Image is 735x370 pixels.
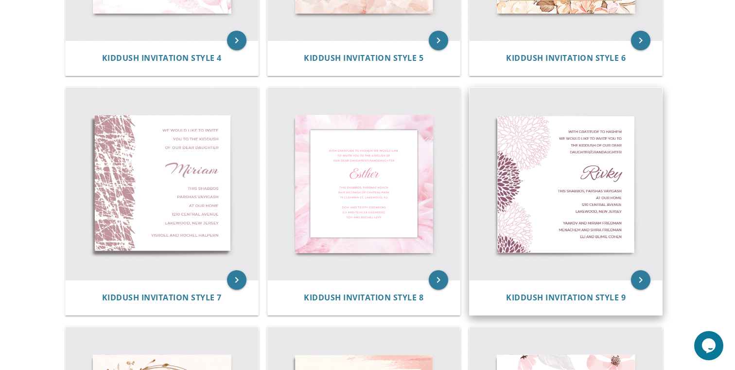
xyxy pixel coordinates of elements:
img: Kiddush Invitation Style 7 [66,88,258,280]
a: Kiddush Invitation Style 9 [506,293,626,302]
a: Kiddush Invitation Style 6 [506,54,626,63]
a: Kiddush Invitation Style 8 [304,293,423,302]
a: keyboard_arrow_right [227,270,246,290]
a: Kiddush Invitation Style 5 [304,54,423,63]
iframe: chat widget [694,331,725,360]
span: Kiddush Invitation Style 8 [304,292,423,303]
a: keyboard_arrow_right [631,270,650,290]
img: Kiddush Invitation Style 9 [470,88,662,280]
a: keyboard_arrow_right [227,31,246,50]
a: keyboard_arrow_right [631,31,650,50]
a: Kiddush Invitation Style 7 [102,293,222,302]
span: Kiddush Invitation Style 7 [102,292,222,303]
img: Kiddush Invitation Style 8 [268,88,460,280]
a: Kiddush Invitation Style 4 [102,54,222,63]
a: keyboard_arrow_right [429,270,448,290]
span: Kiddush Invitation Style 9 [506,292,626,303]
a: keyboard_arrow_right [429,31,448,50]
